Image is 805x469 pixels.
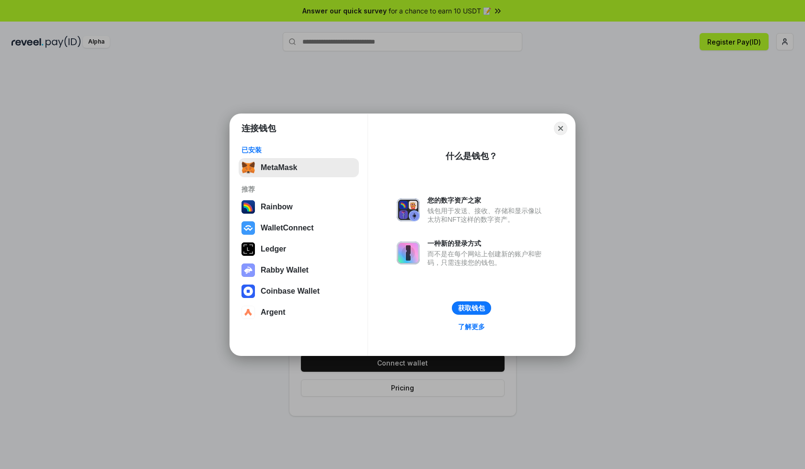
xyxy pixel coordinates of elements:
[241,263,255,277] img: svg+xml,%3Csvg%20xmlns%3D%22http%3A%2F%2Fwww.w3.org%2F2000%2Fsvg%22%20fill%3D%22none%22%20viewBox...
[554,122,567,135] button: Close
[427,196,546,205] div: 您的数字资产之家
[261,287,320,296] div: Coinbase Wallet
[241,161,255,174] img: svg+xml,%3Csvg%20fill%3D%22none%22%20height%3D%2233%22%20viewBox%3D%220%200%2035%2033%22%20width%...
[397,241,420,264] img: svg+xml,%3Csvg%20xmlns%3D%22http%3A%2F%2Fwww.w3.org%2F2000%2Fsvg%22%20fill%3D%22none%22%20viewBox...
[239,303,359,322] button: Argent
[241,200,255,214] img: svg+xml,%3Csvg%20width%3D%22120%22%20height%3D%22120%22%20viewBox%3D%220%200%20120%20120%22%20fil...
[241,285,255,298] img: svg+xml,%3Csvg%20width%3D%2228%22%20height%3D%2228%22%20viewBox%3D%220%200%2028%2028%22%20fill%3D...
[239,240,359,259] button: Ledger
[458,304,485,312] div: 获取钱包
[261,224,314,232] div: WalletConnect
[241,306,255,319] img: svg+xml,%3Csvg%20width%3D%2228%22%20height%3D%2228%22%20viewBox%3D%220%200%2028%2028%22%20fill%3D...
[239,158,359,177] button: MetaMask
[452,320,491,333] a: 了解更多
[446,150,497,162] div: 什么是钱包？
[241,185,356,194] div: 推荐
[239,282,359,301] button: Coinbase Wallet
[241,221,255,235] img: svg+xml,%3Csvg%20width%3D%2228%22%20height%3D%2228%22%20viewBox%3D%220%200%2028%2028%22%20fill%3D...
[261,203,293,211] div: Rainbow
[397,198,420,221] img: svg+xml,%3Csvg%20xmlns%3D%22http%3A%2F%2Fwww.w3.org%2F2000%2Fsvg%22%20fill%3D%22none%22%20viewBox...
[241,123,276,134] h1: 连接钱包
[427,206,546,224] div: 钱包用于发送、接收、存储和显示像以太坊和NFT这样的数字资产。
[458,322,485,331] div: 了解更多
[452,301,491,315] button: 获取钱包
[239,197,359,217] button: Rainbow
[261,245,286,253] div: Ledger
[261,308,286,317] div: Argent
[261,266,309,275] div: Rabby Wallet
[427,239,546,248] div: 一种新的登录方式
[239,261,359,280] button: Rabby Wallet
[427,250,546,267] div: 而不是在每个网站上创建新的账户和密码，只需连接您的钱包。
[261,163,297,172] div: MetaMask
[241,242,255,256] img: svg+xml,%3Csvg%20xmlns%3D%22http%3A%2F%2Fwww.w3.org%2F2000%2Fsvg%22%20width%3D%2228%22%20height%3...
[241,146,356,154] div: 已安装
[239,218,359,238] button: WalletConnect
